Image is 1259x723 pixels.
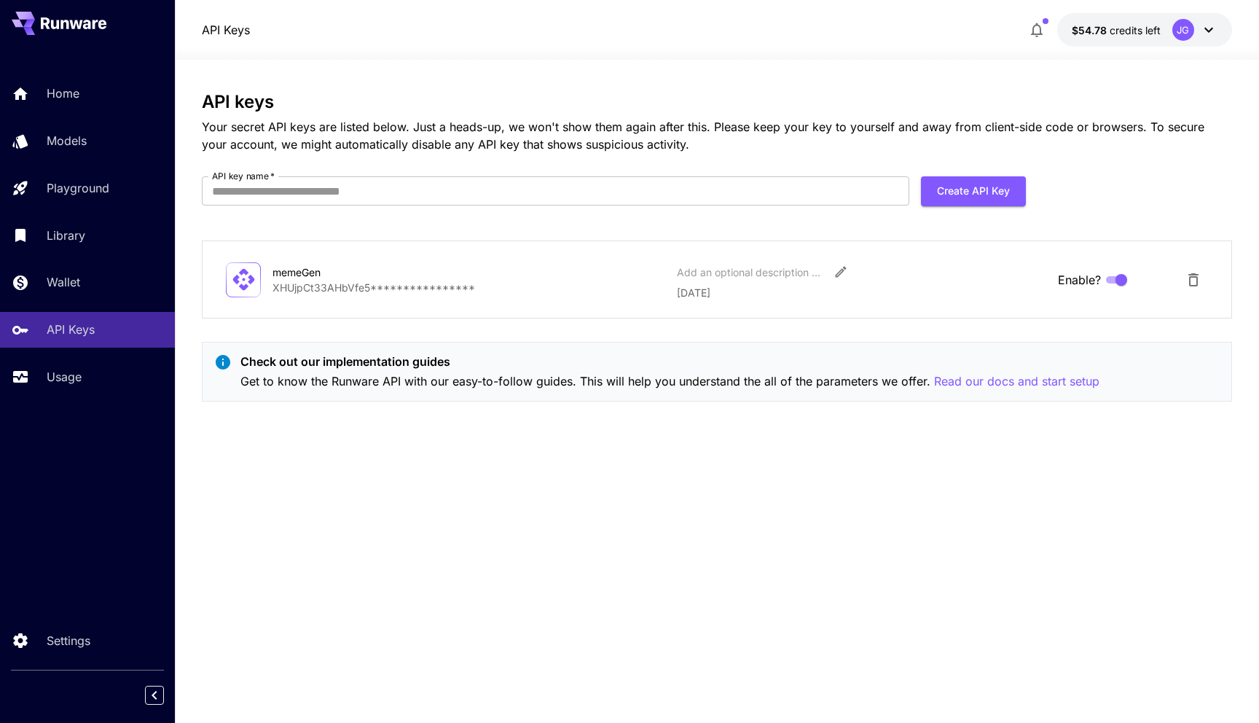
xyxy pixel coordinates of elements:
[47,632,90,649] p: Settings
[1058,271,1101,289] span: Enable?
[202,21,250,39] nav: breadcrumb
[47,368,82,386] p: Usage
[828,259,854,285] button: Edit
[47,273,80,291] p: Wallet
[156,682,175,708] div: Collapse sidebar
[1072,24,1110,36] span: $54.78
[921,176,1026,206] button: Create API Key
[1057,13,1232,47] button: $54.7768JG
[1172,19,1194,41] div: JG
[47,132,87,149] p: Models
[677,285,1046,300] p: [DATE]
[677,265,823,280] div: Add an optional description or comment
[202,21,250,39] a: API Keys
[934,372,1099,391] button: Read our docs and start setup
[1072,23,1161,38] div: $54.7768
[240,372,1099,391] p: Get to know the Runware API with our easy-to-follow guides. This will help you understand the all...
[47,227,85,244] p: Library
[202,92,1232,112] h3: API keys
[1179,265,1208,294] button: Delete API Key
[240,353,1099,370] p: Check out our implementation guides
[145,686,164,705] button: Collapse sidebar
[47,85,79,102] p: Home
[1110,24,1161,36] span: credits left
[212,170,275,182] label: API key name
[47,321,95,338] p: API Keys
[202,118,1232,153] p: Your secret API keys are listed below. Just a heads-up, we won't show them again after this. Plea...
[47,179,109,197] p: Playground
[272,265,418,280] div: memeGen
